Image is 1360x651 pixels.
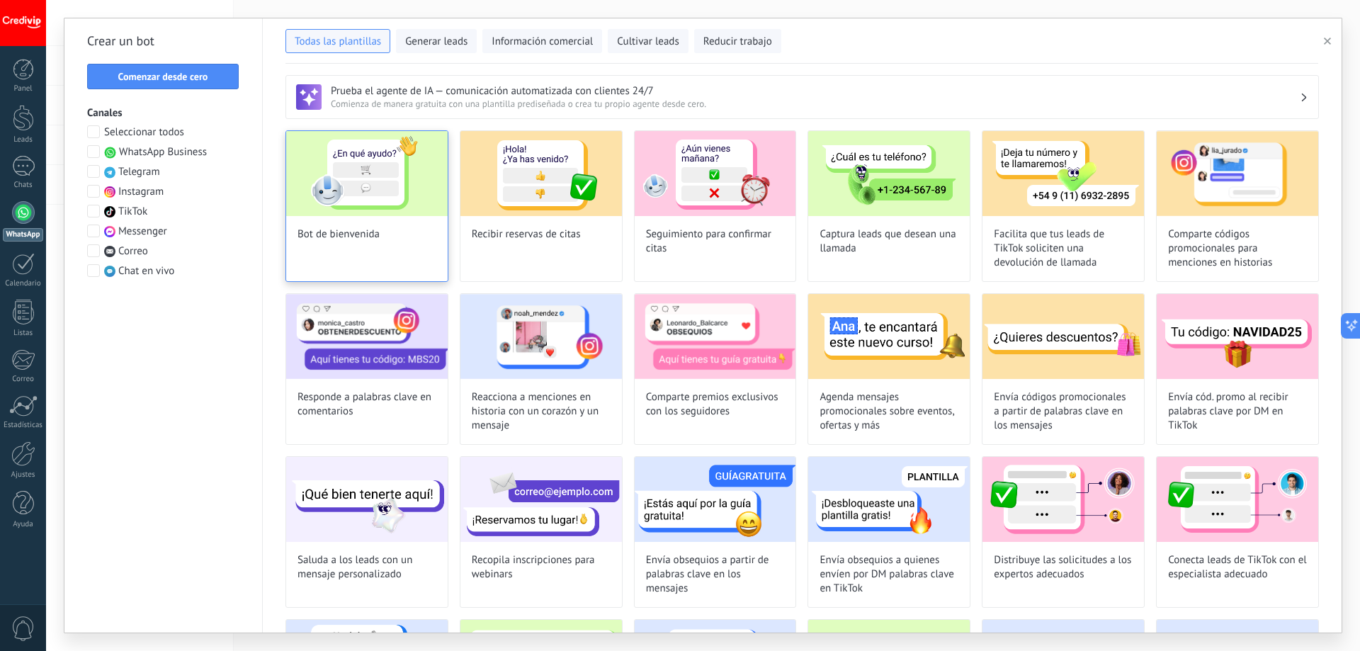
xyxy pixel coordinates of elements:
[646,390,785,419] span: Comparte premios exclusivos con los seguidores
[646,227,785,256] span: Seguimiento para confirmar citas
[3,421,44,430] div: Estadísticas
[820,390,958,433] span: Agenda mensajes promocionales sobre eventos, ofertas y más
[1157,457,1318,542] img: Conecta leads de TikTok con el especialista adecuado
[694,29,781,53] button: Reducir trabajo
[118,165,160,179] span: Telegram
[396,29,477,53] button: Generar leads
[982,457,1144,542] img: Distribuye las solicitudes a los expertos adecuados
[482,29,602,53] button: Información comercial
[331,98,1300,110] span: Comienza de manera gratuita con una plantilla prediseñada o crea tu propio agente desde cero.
[104,125,184,140] span: Seleccionar todos
[820,553,958,596] span: Envía obsequios a quienes envíen por DM palabras clave en TikTok
[808,294,970,379] img: Agenda mensajes promocionales sobre eventos, ofertas y más
[331,84,1300,98] h3: Prueba el agente de IA — comunicación automatizada con clientes 24/7
[635,457,796,542] img: Envía obsequios a partir de palabras clave en los mensajes
[405,35,467,49] span: Generar leads
[118,72,208,81] span: Comenzar desde cero
[297,227,380,242] span: Bot de bienvenida
[285,29,390,53] button: Todas las plantillas
[3,135,44,145] div: Leads
[3,228,43,242] div: WhatsApp
[3,520,44,529] div: Ayuda
[1168,553,1307,582] span: Conecta leads de TikTok con el especialista adecuado
[635,294,796,379] img: Comparte premios exclusivos con los seguidores
[703,35,772,49] span: Reducir trabajo
[3,329,44,338] div: Listas
[87,64,239,89] button: Comenzar desde cero
[808,131,970,216] img: Captura leads que desean una llamada
[492,35,593,49] span: Información comercial
[472,553,611,582] span: Recopila inscripciones para webinars
[118,264,174,278] span: Chat en vivo
[87,106,239,120] h3: Canales
[646,553,785,596] span: Envía obsequios a partir de palabras clave en los mensajes
[820,227,958,256] span: Captura leads que desean una llamada
[286,294,448,379] img: Responde a palabras clave en comentarios
[118,244,148,259] span: Correo
[119,145,207,159] span: WhatsApp Business
[460,457,622,542] img: Recopila inscripciones para webinars
[118,225,167,239] span: Messenger
[118,185,164,199] span: Instagram
[1157,131,1318,216] img: Comparte códigos promocionales para menciones en historias
[460,131,622,216] img: Recibir reservas de citas
[3,470,44,480] div: Ajustes
[87,30,239,52] h2: Crear un bot
[472,390,611,433] span: Reacciona a menciones en historia con un corazón y un mensaje
[297,553,436,582] span: Saluda a los leads con un mensaje personalizado
[1157,294,1318,379] img: Envía cód. promo al recibir palabras clave por DM en TikTok
[286,457,448,542] img: Saluda a los leads con un mensaje personalizado
[808,457,970,542] img: Envía obsequios a quienes envíen por DM palabras clave en TikTok
[608,29,688,53] button: Cultivar leads
[286,131,448,216] img: Bot de bienvenida
[3,375,44,384] div: Correo
[472,227,581,242] span: Recibir reservas de citas
[118,205,147,219] span: TikTok
[635,131,796,216] img: Seguimiento para confirmar citas
[3,84,44,94] div: Panel
[617,35,679,49] span: Cultivar leads
[1168,227,1307,270] span: Comparte códigos promocionales para menciones en historias
[3,181,44,190] div: Chats
[982,131,1144,216] img: Facilita que tus leads de TikTok soliciten una devolución de llamada
[994,390,1133,433] span: Envía códigos promocionales a partir de palabras clave en los mensajes
[994,553,1133,582] span: Distribuye las solicitudes a los expertos adecuados
[460,294,622,379] img: Reacciona a menciones en historia con un corazón y un mensaje
[994,227,1133,270] span: Facilita que tus leads de TikTok soliciten una devolución de llamada
[295,35,381,49] span: Todas las plantillas
[982,294,1144,379] img: Envía códigos promocionales a partir de palabras clave en los mensajes
[1168,390,1307,433] span: Envía cód. promo al recibir palabras clave por DM en TikTok
[297,390,436,419] span: Responde a palabras clave en comentarios
[3,279,44,288] div: Calendario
